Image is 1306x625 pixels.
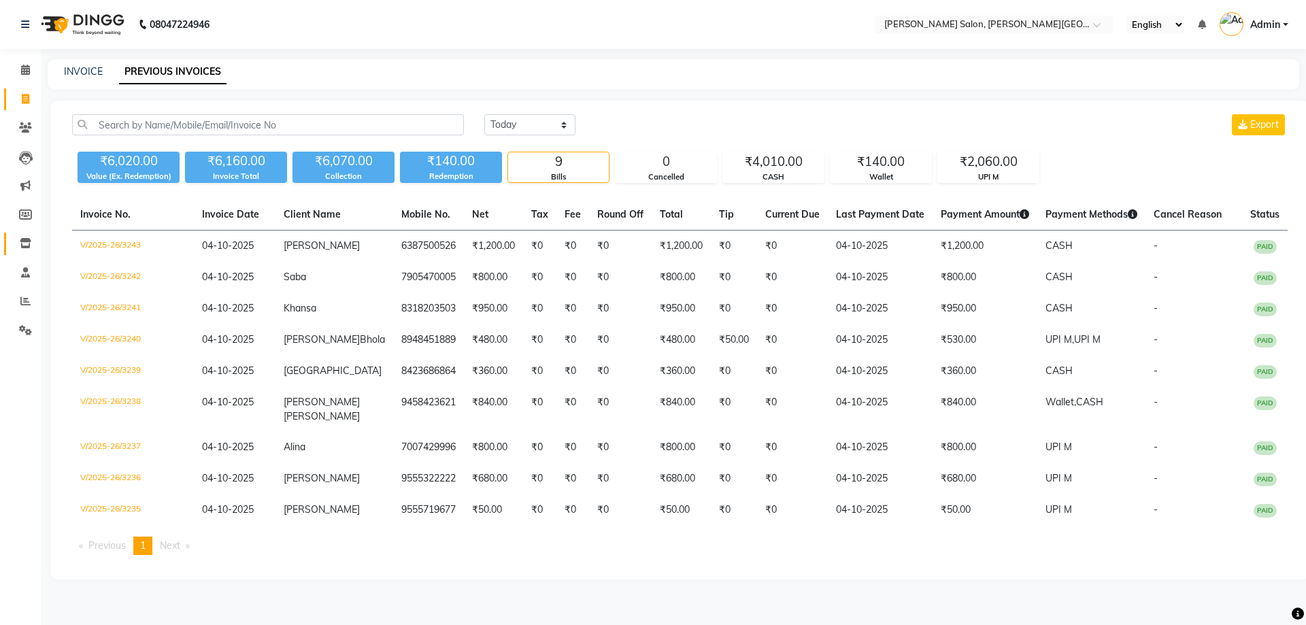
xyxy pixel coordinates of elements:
[616,152,716,171] div: 0
[1154,365,1158,377] span: -
[589,387,652,432] td: ₹0
[72,432,194,463] td: V/2025-26/3237
[393,494,464,526] td: 9555719677
[757,231,828,263] td: ₹0
[765,208,820,220] span: Current Due
[523,356,556,387] td: ₹0
[523,432,556,463] td: ₹0
[828,231,933,263] td: 04-10-2025
[938,171,1039,183] div: UPI M
[523,494,556,526] td: ₹0
[202,302,254,314] span: 04-10-2025
[202,333,254,345] span: 04-10-2025
[556,432,589,463] td: ₹0
[80,208,131,220] span: Invoice No.
[565,208,581,220] span: Fee
[556,324,589,356] td: ₹0
[1254,271,1277,285] span: PAID
[401,208,450,220] span: Mobile No.
[589,463,652,494] td: ₹0
[933,494,1037,526] td: ₹50.00
[160,539,180,552] span: Next
[652,262,711,293] td: ₹800.00
[589,494,652,526] td: ₹0
[508,152,609,171] div: 9
[933,463,1037,494] td: ₹680.00
[757,494,828,526] td: ₹0
[711,231,757,263] td: ₹0
[711,463,757,494] td: ₹0
[400,152,502,171] div: ₹140.00
[589,356,652,387] td: ₹0
[202,472,254,484] span: 04-10-2025
[284,396,360,408] span: [PERSON_NAME]
[284,410,360,422] span: [PERSON_NAME]
[393,262,464,293] td: 7905470005
[589,262,652,293] td: ₹0
[1250,118,1279,131] span: Export
[1154,208,1222,220] span: Cancel Reason
[78,152,180,171] div: ₹6,020.00
[1250,208,1279,220] span: Status
[72,356,194,387] td: V/2025-26/3239
[723,152,824,171] div: ₹4,010.00
[464,262,523,293] td: ₹800.00
[72,262,194,293] td: V/2025-26/3242
[556,494,589,526] td: ₹0
[831,171,931,183] div: Wallet
[472,208,488,220] span: Net
[652,293,711,324] td: ₹950.00
[1045,441,1072,453] span: UPI M
[400,171,502,182] div: Redemption
[652,463,711,494] td: ₹680.00
[119,60,227,84] a: PREVIOUS INVOICES
[284,503,360,516] span: [PERSON_NAME]
[393,463,464,494] td: 9555322222
[938,152,1039,171] div: ₹2,060.00
[711,293,757,324] td: ₹0
[284,441,305,453] span: Alina
[828,387,933,432] td: 04-10-2025
[464,463,523,494] td: ₹680.00
[831,152,931,171] div: ₹140.00
[556,463,589,494] td: ₹0
[393,231,464,263] td: 6387500526
[589,231,652,263] td: ₹0
[523,387,556,432] td: ₹0
[828,463,933,494] td: 04-10-2025
[933,231,1037,263] td: ₹1,200.00
[185,152,287,171] div: ₹6,160.00
[531,208,548,220] span: Tax
[589,432,652,463] td: ₹0
[1154,302,1158,314] span: -
[1250,18,1280,32] span: Admin
[202,396,254,408] span: 04-10-2025
[284,472,360,484] span: [PERSON_NAME]
[589,293,652,324] td: ₹0
[1154,271,1158,283] span: -
[1045,208,1137,220] span: Payment Methods
[1254,504,1277,518] span: PAID
[35,5,128,44] img: logo
[1154,503,1158,516] span: -
[1254,396,1277,410] span: PAID
[284,302,316,314] span: Khansa
[933,432,1037,463] td: ₹800.00
[464,324,523,356] td: ₹480.00
[284,333,360,345] span: [PERSON_NAME]
[933,356,1037,387] td: ₹360.00
[1045,302,1073,314] span: CASH
[202,271,254,283] span: 04-10-2025
[1045,503,1072,516] span: UPI M
[292,171,395,182] div: Collection
[589,324,652,356] td: ₹0
[202,503,254,516] span: 04-10-2025
[711,324,757,356] td: ₹50.00
[1045,396,1076,408] span: Wallet,
[828,432,933,463] td: 04-10-2025
[393,293,464,324] td: 8318203503
[660,208,683,220] span: Total
[836,208,924,220] span: Last Payment Date
[556,262,589,293] td: ₹0
[72,463,194,494] td: V/2025-26/3236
